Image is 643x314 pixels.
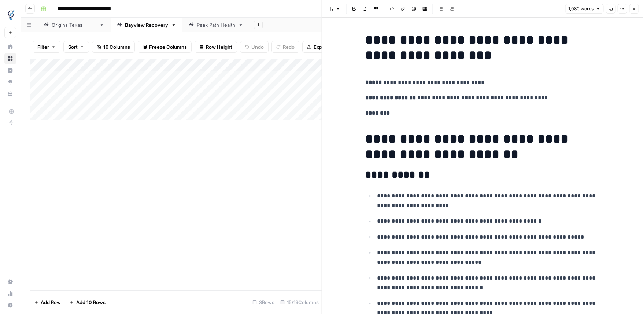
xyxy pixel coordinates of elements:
[68,43,78,51] span: Sort
[195,41,237,53] button: Row Height
[41,299,61,306] span: Add Row
[206,43,232,51] span: Row Height
[149,43,187,51] span: Freeze Columns
[30,296,65,308] button: Add Row
[76,299,106,306] span: Add 10 Rows
[277,296,322,308] div: 15/19 Columns
[302,41,344,53] button: Export CSV
[37,43,49,51] span: Filter
[240,41,269,53] button: Undo
[4,88,16,100] a: Your Data
[283,43,295,51] span: Redo
[271,41,299,53] button: Redo
[125,21,168,29] div: Bayview Recovery
[111,18,182,32] a: Bayview Recovery
[4,6,16,24] button: Workspace: TDI Content Team
[4,8,18,22] img: TDI Content Team Logo
[103,43,130,51] span: 19 Columns
[63,41,89,53] button: Sort
[4,41,16,53] a: Home
[4,76,16,88] a: Opportunities
[52,21,96,29] div: Origins [US_STATE]
[4,299,16,311] button: Help + Support
[138,41,192,53] button: Freeze Columns
[4,276,16,288] a: Settings
[4,53,16,64] a: Browse
[92,41,135,53] button: 19 Columns
[250,296,277,308] div: 3 Rows
[251,43,264,51] span: Undo
[568,5,594,12] span: 1,080 words
[65,296,110,308] button: Add 10 Rows
[565,4,603,14] button: 1,080 words
[314,43,340,51] span: Export CSV
[197,21,235,29] div: Peak Path Health
[37,18,111,32] a: Origins [US_STATE]
[4,64,16,76] a: Insights
[33,41,60,53] button: Filter
[4,288,16,299] a: Usage
[182,18,250,32] a: Peak Path Health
